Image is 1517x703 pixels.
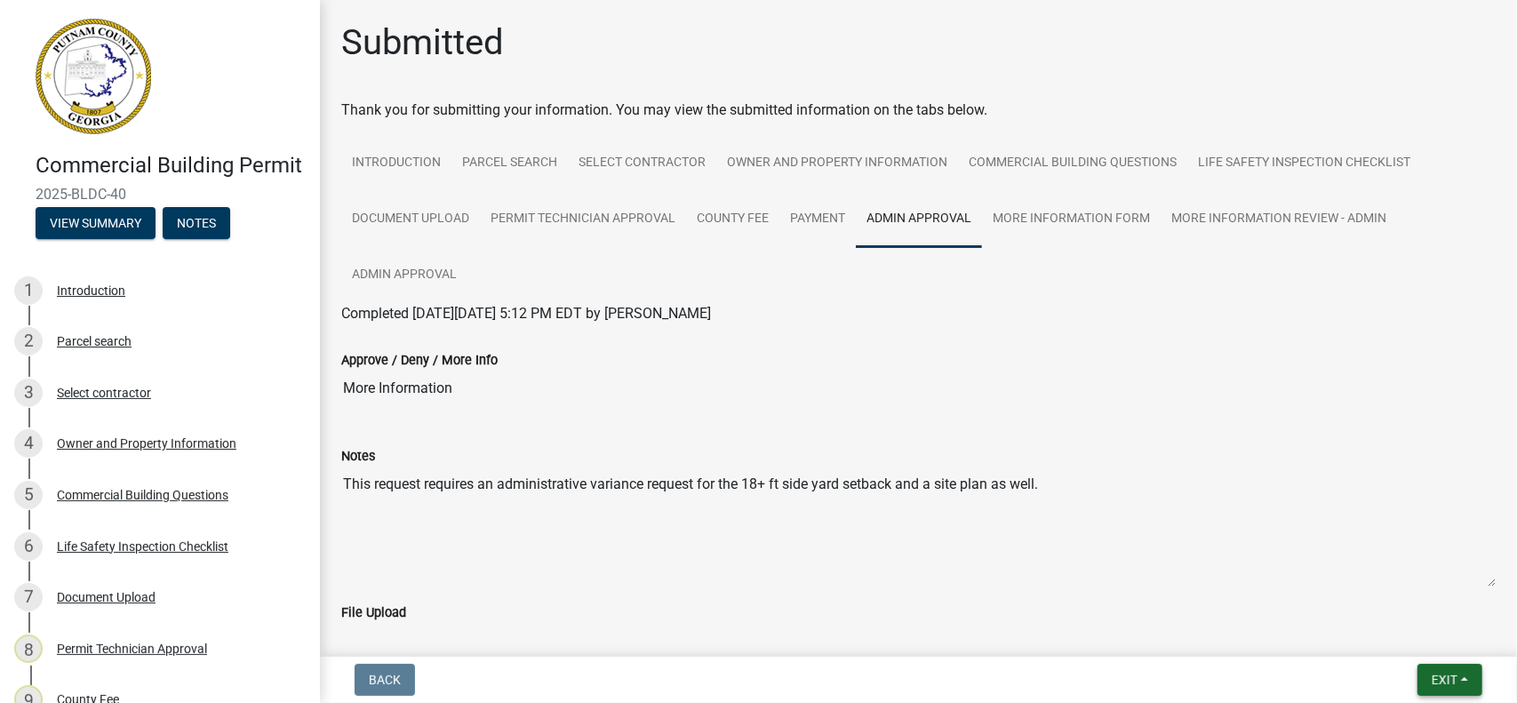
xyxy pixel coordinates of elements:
[36,217,156,231] wm-modal-confirm: Summary
[36,19,151,134] img: Putnam County, Georgia
[14,429,43,458] div: 4
[36,207,156,239] button: View Summary
[480,191,686,248] a: Permit Technician Approval
[1187,135,1421,192] a: Life Safety Inspection Checklist
[716,135,958,192] a: Owner and Property Information
[14,327,43,355] div: 2
[369,673,401,687] span: Back
[982,191,1161,248] a: More Information Form
[57,335,132,348] div: Parcel search
[341,247,467,304] a: Admin Approval
[341,355,498,367] label: Approve / Deny / More Info
[568,135,716,192] a: Select contractor
[958,135,1187,192] a: Commercial Building Questions
[36,186,284,203] span: 2025-BLDC-40
[341,467,1496,587] textarea: This request requires an administrative variance request for the 18+ ft side yard setback and a s...
[57,643,207,655] div: Permit Technician Approval
[14,583,43,611] div: 7
[36,153,306,179] h4: Commercial Building Permit
[341,191,480,248] a: Document Upload
[686,191,779,248] a: County Fee
[163,217,230,231] wm-modal-confirm: Notes
[14,481,43,509] div: 5
[14,276,43,305] div: 1
[341,305,711,322] span: Completed [DATE][DATE] 5:12 PM EDT by [PERSON_NAME]
[451,135,568,192] a: Parcel search
[341,135,451,192] a: Introduction
[1417,664,1482,696] button: Exit
[57,591,156,603] div: Document Upload
[1432,673,1457,687] span: Exit
[779,191,856,248] a: Payment
[57,489,228,501] div: Commercial Building Questions
[341,607,406,619] label: File Upload
[14,532,43,561] div: 6
[1161,191,1397,248] a: More Information Review - Admin
[57,540,228,553] div: Life Safety Inspection Checklist
[14,379,43,407] div: 3
[341,21,504,64] h1: Submitted
[14,635,43,663] div: 8
[341,100,1496,121] div: Thank you for submitting your information. You may view the submitted information on the tabs below.
[57,437,236,450] div: Owner and Property Information
[341,451,375,463] label: Notes
[163,207,230,239] button: Notes
[355,664,415,696] button: Back
[57,284,125,297] div: Introduction
[57,387,151,399] div: Select contractor
[856,191,982,248] a: Admin Approval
